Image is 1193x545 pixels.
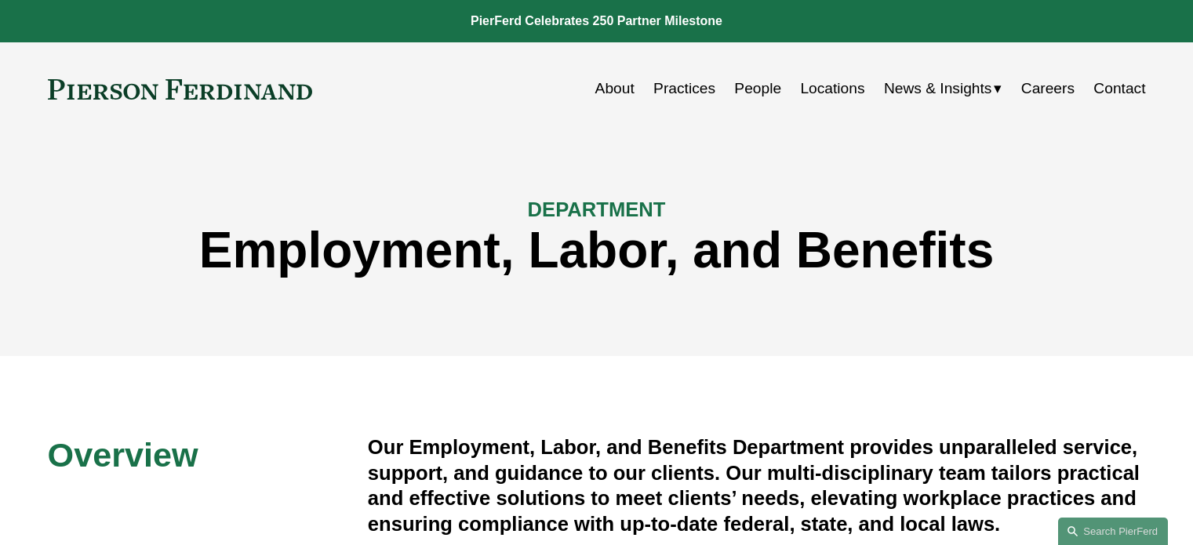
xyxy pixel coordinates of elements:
[368,434,1146,536] h4: Our Employment, Labor, and Benefits Department provides unparalleled service, support, and guidan...
[48,436,198,474] span: Overview
[884,74,1002,104] a: folder dropdown
[1093,74,1145,104] a: Contact
[48,222,1146,279] h1: Employment, Labor, and Benefits
[595,74,635,104] a: About
[1021,74,1075,104] a: Careers
[884,75,992,103] span: News & Insights
[734,74,781,104] a: People
[528,198,666,220] span: DEPARTMENT
[653,74,715,104] a: Practices
[800,74,864,104] a: Locations
[1058,518,1168,545] a: Search this site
